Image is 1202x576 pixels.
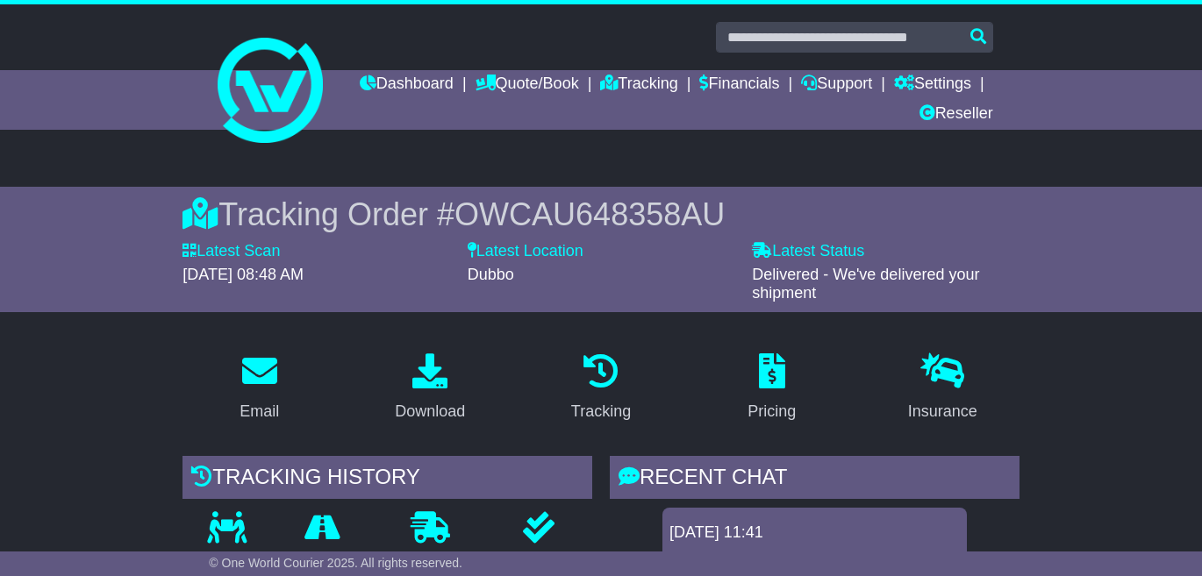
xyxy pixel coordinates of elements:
[360,70,454,100] a: Dashboard
[395,400,465,423] div: Download
[182,196,1019,233] div: Tracking Order #
[454,196,725,232] span: OWCAU648358AU
[383,347,476,430] a: Download
[182,266,304,283] span: [DATE] 08:48 AM
[897,347,989,430] a: Insurance
[228,347,290,430] a: Email
[468,266,514,283] span: Dubbo
[919,100,993,130] a: Reseller
[600,70,677,100] a: Tracking
[610,456,1020,503] div: RECENT CHAT
[182,242,280,261] label: Latest Scan
[908,400,977,423] div: Insurance
[752,266,979,302] span: Delivered - We've delivered your shipment
[209,556,462,570] span: © One World Courier 2025. All rights reserved.
[560,347,642,430] a: Tracking
[699,70,779,100] a: Financials
[571,400,631,423] div: Tracking
[752,242,864,261] label: Latest Status
[182,456,592,503] div: Tracking history
[736,347,807,430] a: Pricing
[476,70,579,100] a: Quote/Book
[468,242,583,261] label: Latest Location
[748,400,796,423] div: Pricing
[894,70,971,100] a: Settings
[801,70,872,100] a: Support
[240,400,279,423] div: Email
[669,523,960,543] div: [DATE] 11:41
